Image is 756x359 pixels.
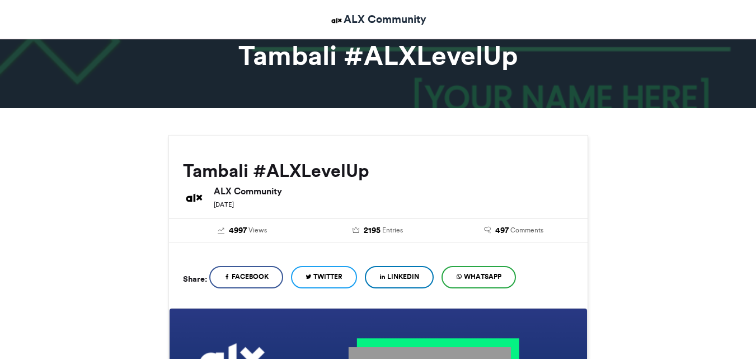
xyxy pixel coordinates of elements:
img: ALX Community [330,13,344,27]
a: LinkedIn [365,266,434,288]
span: LinkedIn [387,272,419,282]
small: [DATE] [214,201,234,208]
a: 497 Comments [454,225,574,237]
a: ALX Community [330,11,426,27]
h1: Tambali #ALXLevelUp [68,42,689,69]
img: ALX Community [183,187,205,209]
h2: Tambali #ALXLevelUp [183,161,574,181]
span: Comments [510,225,543,235]
a: WhatsApp [442,266,516,288]
h6: ALX Community [214,187,574,195]
h5: Share: [183,272,207,286]
span: Entries [382,225,403,235]
a: Facebook [209,266,283,288]
span: Views [248,225,267,235]
span: Facebook [232,272,269,282]
a: Twitter [291,266,357,288]
span: 497 [495,225,509,237]
a: 4997 Views [183,225,302,237]
span: Twitter [313,272,342,282]
span: WhatsApp [464,272,501,282]
span: 4997 [229,225,247,237]
span: 2195 [364,225,381,237]
a: 2195 Entries [318,225,438,237]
